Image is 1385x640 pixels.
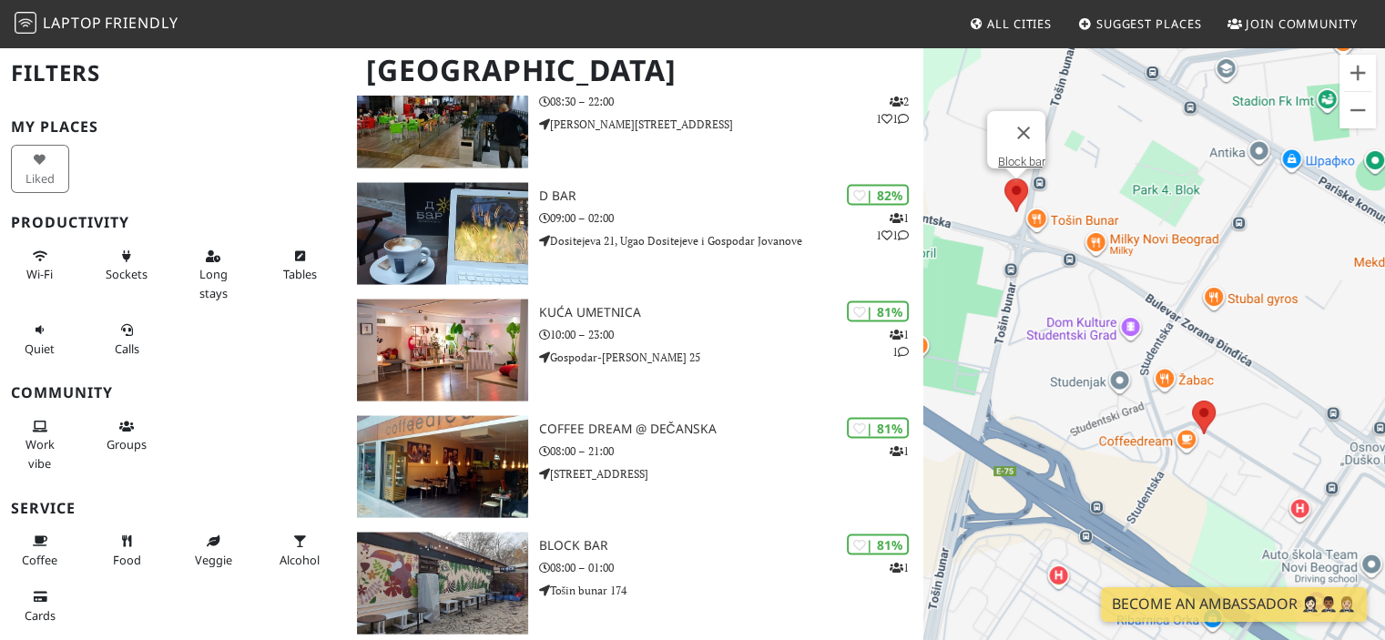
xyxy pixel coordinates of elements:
[1002,111,1045,155] button: Close
[115,340,139,357] span: Video/audio calls
[11,241,69,290] button: Wi-Fi
[346,183,923,285] a: D Bar | 82% 111 D Bar 09:00 – 02:00 Dositejeva 21, Ugao Dositejeve i Gospodar Jovanove
[539,349,924,366] p: Gospodar-[PERSON_NAME] 25
[15,8,178,40] a: LaptopFriendly LaptopFriendly
[346,300,923,401] a: Kuća Umetnica | 81% 11 Kuća Umetnica 10:00 – 23:00 Gospodar-[PERSON_NAME] 25
[280,552,320,568] span: Alcohol
[357,300,527,401] img: Kuća Umetnica
[11,411,69,478] button: Work vibe
[539,326,924,343] p: 10:00 – 23:00
[847,418,909,439] div: | 81%
[539,582,924,599] p: Tošin bunar 174
[15,12,36,34] img: LaptopFriendly
[270,526,329,574] button: Alcohol
[346,533,923,635] a: Block bar | 81% 1 Block bar 08:00 – 01:00 Tošin bunar 174
[351,46,920,96] h1: [GEOGRAPHIC_DATA]
[107,436,147,452] span: Group tables
[1220,7,1365,40] a: Join Community
[106,266,148,282] span: Power sockets
[1246,15,1358,32] span: Join Community
[847,301,909,322] div: | 81%
[346,416,923,518] a: Coffee Dream @ Dečanska | 81% 1 Coffee Dream @ Dečanska 08:00 – 21:00 [STREET_ADDRESS]
[105,13,178,33] span: Friendly
[11,214,335,231] h3: Productivity
[539,559,924,576] p: 08:00 – 01:00
[97,241,156,290] button: Sockets
[113,552,141,568] span: Food
[25,436,55,471] span: People working
[184,241,242,308] button: Long stays
[43,13,102,33] span: Laptop
[539,232,924,249] p: Dositejeva 21, Ugao Dositejeve i Gospodar Jovanove
[890,442,909,460] p: 1
[11,582,69,630] button: Cards
[97,526,156,574] button: Food
[847,534,909,555] div: | 81%
[11,315,69,363] button: Quiet
[283,266,317,282] span: Work-friendly tables
[22,552,57,568] span: Coffee
[962,7,1059,40] a: All Cities
[1101,587,1367,622] a: Become an Ambassador 🤵🏻‍♀️🤵🏾‍♂️🤵🏼‍♀️
[847,185,909,206] div: | 82%
[25,340,55,357] span: Quiet
[195,552,232,568] span: Veggie
[11,384,335,401] h3: Community
[357,533,527,635] img: Block bar
[987,15,1052,32] span: All Cities
[1339,92,1376,128] button: Zoom out
[1339,55,1376,91] button: Zoom in
[539,188,924,204] h3: D Bar
[97,315,156,363] button: Calls
[890,326,909,361] p: 1 1
[11,118,335,136] h3: My Places
[539,116,924,133] p: [PERSON_NAME][STREET_ADDRESS]
[1071,7,1209,40] a: Suggest Places
[357,183,527,285] img: D Bar
[26,266,53,282] span: Stable Wi-Fi
[270,241,329,290] button: Tables
[11,500,335,517] h3: Service
[998,155,1045,168] a: Block bar
[539,305,924,320] h3: Kuća Umetnica
[25,607,56,624] span: Credit cards
[876,209,909,244] p: 1 1 1
[11,526,69,574] button: Coffee
[357,416,527,518] img: Coffee Dream @ Dečanska
[890,559,909,576] p: 1
[97,411,156,460] button: Groups
[199,266,228,300] span: Long stays
[1096,15,1202,32] span: Suggest Places
[539,209,924,227] p: 09:00 – 02:00
[539,465,924,483] p: [STREET_ADDRESS]
[539,422,924,437] h3: Coffee Dream @ Dečanska
[539,442,924,460] p: 08:00 – 21:00
[184,526,242,574] button: Veggie
[11,46,335,101] h2: Filters
[539,538,924,554] h3: Block bar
